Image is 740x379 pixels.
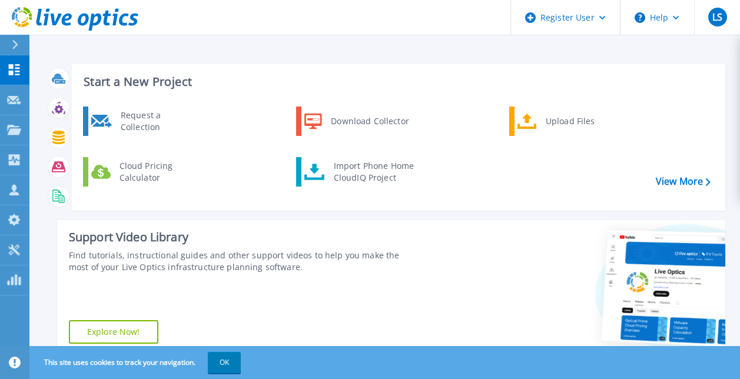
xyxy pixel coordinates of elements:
span: LS [712,12,722,22]
button: OK [208,352,241,373]
div: Import Phone Home CloudIQ Project [328,160,420,184]
span: This site uses cookies to track your navigation. [32,352,241,373]
div: Download Collector [325,109,414,133]
a: Request a Collection [83,107,204,136]
a: Cloud Pricing Calculator [83,157,204,187]
div: Upload Files [540,109,627,133]
div: Cloud Pricing Calculator [114,160,201,184]
a: View More [656,176,711,187]
div: Find tutorials, instructional guides and other support videos to help you make the most of your L... [69,250,416,273]
a: Explore Now! [69,320,158,344]
div: Request a Collection [115,109,201,133]
h3: Start a New Project [84,75,710,88]
a: Upload Files [509,107,630,136]
a: Download Collector [296,107,417,136]
div: Support Video Library [69,230,416,245]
